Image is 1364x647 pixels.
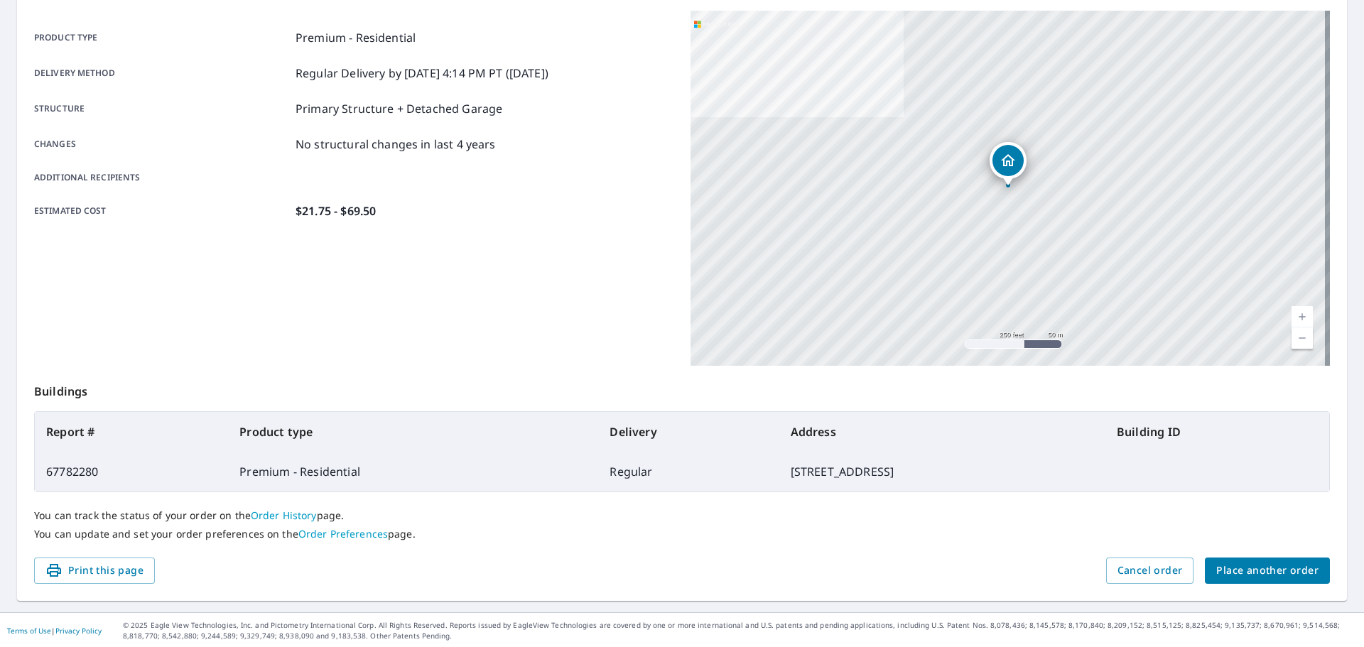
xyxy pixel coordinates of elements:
[7,626,51,636] a: Terms of Use
[34,509,1330,522] p: You can track the status of your order on the page.
[34,29,290,46] p: Product type
[34,100,290,117] p: Structure
[296,100,502,117] p: Primary Structure + Detached Garage
[1292,306,1313,327] a: Current Level 17, Zoom In
[1205,558,1330,584] button: Place another order
[228,452,598,491] td: Premium - Residential
[35,412,228,452] th: Report #
[298,527,388,540] a: Order Preferences
[123,620,1357,641] p: © 2025 Eagle View Technologies, Inc. and Pictometry International Corp. All Rights Reserved. Repo...
[1106,558,1194,584] button: Cancel order
[7,626,102,635] p: |
[55,626,102,636] a: Privacy Policy
[1292,327,1313,349] a: Current Level 17, Zoom Out
[296,136,496,153] p: No structural changes in last 4 years
[779,452,1105,491] td: [STREET_ADDRESS]
[34,558,155,584] button: Print this page
[990,142,1027,186] div: Dropped pin, building 1, Residential property, 3837 SW Highway K Montrose, MO 64770
[251,509,317,522] a: Order History
[34,65,290,82] p: Delivery method
[1105,412,1329,452] th: Building ID
[779,412,1105,452] th: Address
[34,171,290,184] p: Additional recipients
[34,366,1330,411] p: Buildings
[1117,562,1183,580] span: Cancel order
[1216,562,1319,580] span: Place another order
[296,65,548,82] p: Regular Delivery by [DATE] 4:14 PM PT ([DATE])
[34,136,290,153] p: Changes
[598,412,779,452] th: Delivery
[228,412,598,452] th: Product type
[598,452,779,491] td: Regular
[34,528,1330,540] p: You can update and set your order preferences on the page.
[34,202,290,219] p: Estimated cost
[296,202,376,219] p: $21.75 - $69.50
[35,452,228,491] td: 67782280
[45,562,144,580] span: Print this page
[296,29,416,46] p: Premium - Residential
